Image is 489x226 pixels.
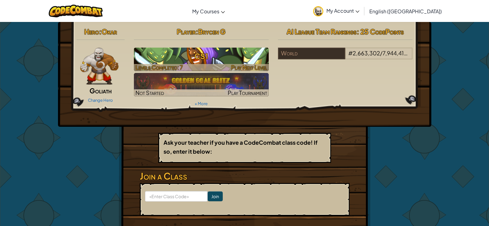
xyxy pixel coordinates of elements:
[313,6,323,16] img: avatar
[192,8,219,15] span: My Courses
[208,191,223,201] input: Join
[287,27,357,36] span: AI League Team Rankings
[348,49,353,57] span: #
[326,7,359,14] span: My Account
[134,49,269,63] h3: CS1
[49,5,103,17] img: CodeCombat logo
[145,191,208,202] input: <Enter Class Code>
[231,64,267,71] span: Play Next Level
[353,49,380,57] span: 2,663,302
[89,86,112,95] span: Goliath
[134,48,269,71] img: CS1
[134,73,269,96] img: Golden Goal
[228,89,267,96] span: Play Tournament
[278,48,345,59] div: World
[366,3,445,19] a: English ([GEOGRAPHIC_DATA])
[369,8,442,15] span: English ([GEOGRAPHIC_DATA])
[278,53,413,61] a: World#2,663,302/7,944,415players
[177,27,196,36] span: Player
[195,101,208,106] a: + More
[357,27,404,36] span: : 25 CodePoints
[88,98,113,103] a: Change Hero
[198,27,226,36] span: Brycen G
[84,27,99,36] span: Hero
[140,169,350,183] h3: Join a Class
[408,49,425,57] span: players
[189,3,228,19] a: My Courses
[134,73,269,96] a: Not StartedPlay Tournament
[383,49,408,57] span: 7,944,415
[135,89,164,96] span: Not Started
[380,49,383,57] span: /
[134,48,269,71] a: Play Next Level
[196,27,198,36] span: :
[80,48,119,85] img: goliath-pose.png
[164,139,317,155] b: Ask your teacher if you have a CodeCombat class code! If so, enter it below:
[102,27,117,36] span: Okar
[99,27,102,36] span: :
[135,64,183,71] span: Levels Completed: 7
[310,1,363,21] a: My Account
